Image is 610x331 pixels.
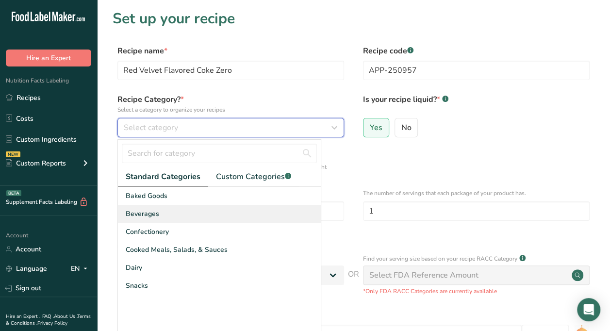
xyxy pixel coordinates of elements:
label: Is your recipe liquid? [363,94,590,114]
span: Baked Goods [126,191,167,201]
span: Custom Categories [216,171,291,182]
span: Snacks [126,281,148,291]
input: Type your recipe name here [117,61,344,80]
a: FAQ . [42,313,54,320]
p: Select a category to organize your recipes [117,105,344,114]
h1: Set up your recipe [113,8,594,30]
div: Custom Reports [6,158,66,168]
a: Privacy Policy [37,320,67,327]
p: The number of servings that each package of your product has. [363,189,590,198]
input: Search for category [122,144,317,163]
span: Cooked Meals, Salads, & Sauces [126,245,228,255]
div: NEW [6,151,20,157]
label: Recipe code [363,45,590,57]
span: Dairy [126,263,142,273]
label: Recipe name [117,45,344,57]
a: Terms & Conditions . [6,313,91,327]
span: OR [348,268,359,296]
span: Confectionery [126,227,169,237]
span: No [401,123,411,132]
a: Language [6,260,47,277]
span: Select category [124,122,178,133]
input: Type your recipe code here [363,61,590,80]
div: Open Intercom Messenger [577,298,600,321]
span: Standard Categories [126,171,200,182]
p: Find your serving size based on your recipe RACC Category [363,254,517,263]
div: Select FDA Reference Amount [369,269,478,281]
button: Hire an Expert [6,50,91,66]
div: EN [71,263,91,275]
span: Yes [370,123,382,132]
label: Recipe Category? [117,94,344,114]
a: About Us . [54,313,77,320]
button: Select category [117,118,344,137]
div: BETA [6,190,21,196]
a: Hire an Expert . [6,313,40,320]
span: Beverages [126,209,159,219]
p: *Only FDA RACC Categories are currently available [363,287,590,296]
